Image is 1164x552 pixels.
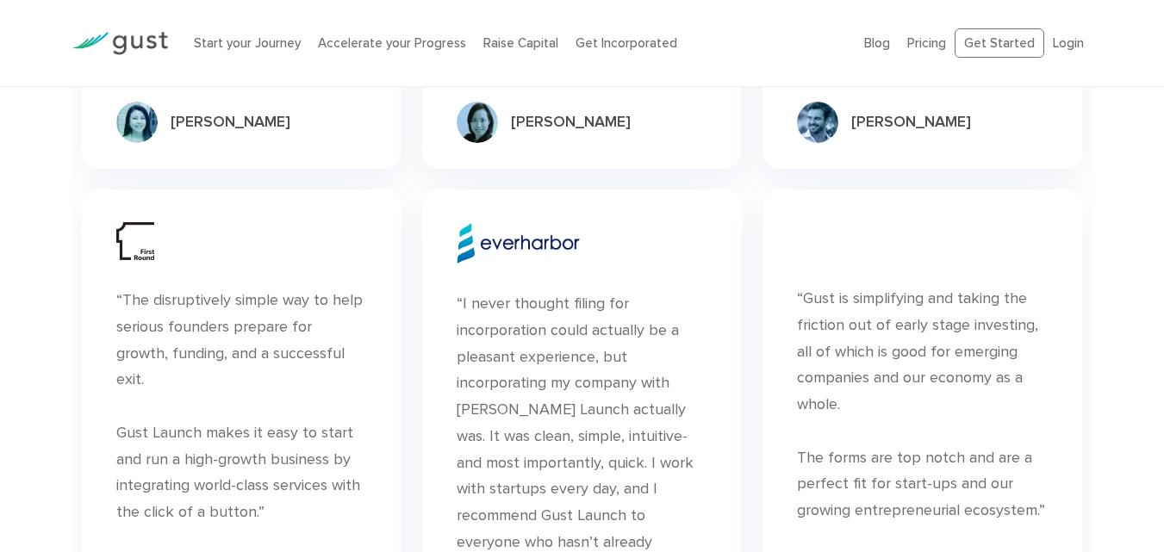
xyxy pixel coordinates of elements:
[72,32,168,55] img: Gust Logo
[955,28,1044,59] a: Get Started
[171,112,290,133] div: [PERSON_NAME]
[1053,35,1084,51] a: Login
[318,35,466,51] a: Accelerate your Progress
[851,112,971,133] div: [PERSON_NAME]
[457,222,581,264] img: Everharbor
[116,102,158,143] img: Stephanie A265488e5bd0cda66f30a9b87e05ab8ceddb255120df04412edde4293bb19ee7
[116,288,367,526] div: “The disruptively simple way to help serious founders prepare for growth, funding, and a successf...
[864,35,890,51] a: Blog
[576,35,677,51] a: Get Incorporated
[483,35,558,51] a: Raise Capital
[511,112,631,133] div: [PERSON_NAME]
[194,35,301,51] a: Start your Journey
[907,35,946,51] a: Pricing
[797,286,1048,524] div: “Gust is simplifying and taking the friction out of early stage investing, all of which is good f...
[797,102,838,143] img: Brent D55d81dbb4f7d2a1e91ae14248d70b445552e6f4f64c2412a5767280fe225c96
[116,222,154,260] img: First Round
[457,102,498,143] img: Sylphiel2 4ac7317f5f652bf5fa0084d871f83f84be9eb731b28548c64c2f2342b2042ebe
